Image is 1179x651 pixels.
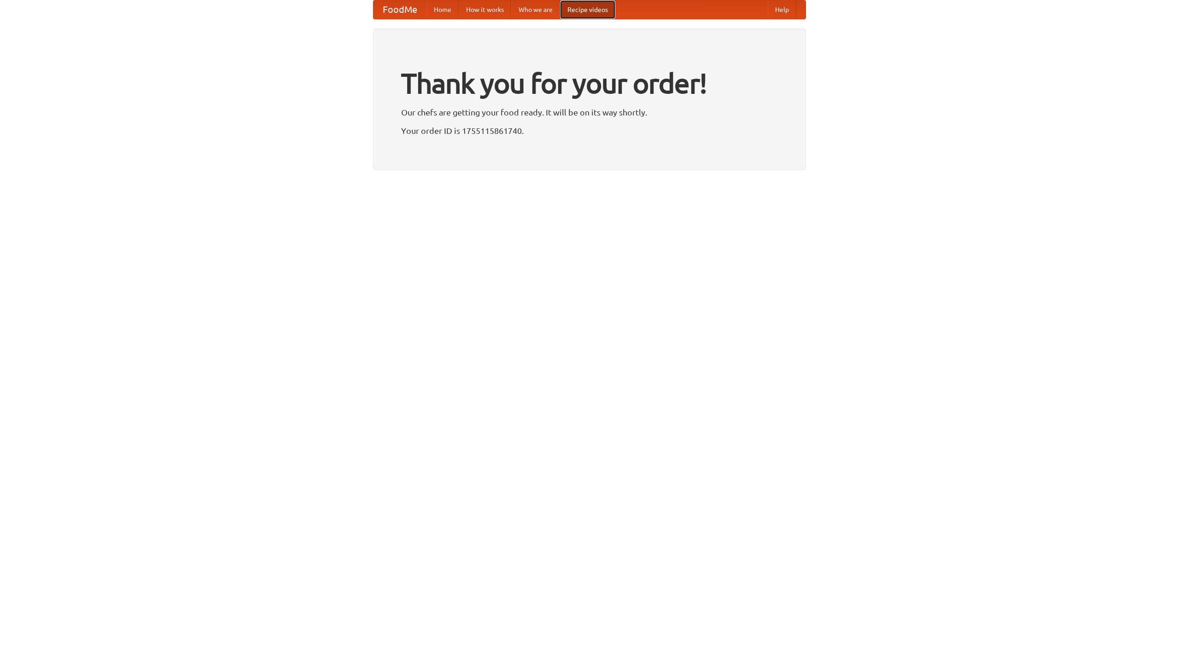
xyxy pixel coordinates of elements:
a: FoodMe [374,0,426,19]
h1: Thank you for your order! [401,61,778,105]
a: How it works [459,0,511,19]
a: Recipe videos [560,0,615,19]
a: Help [768,0,796,19]
p: Our chefs are getting your food ready. It will be on its way shortly. [401,105,778,119]
p: Your order ID is 1755115861740. [401,124,778,138]
a: Home [426,0,459,19]
a: Who we are [511,0,560,19]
